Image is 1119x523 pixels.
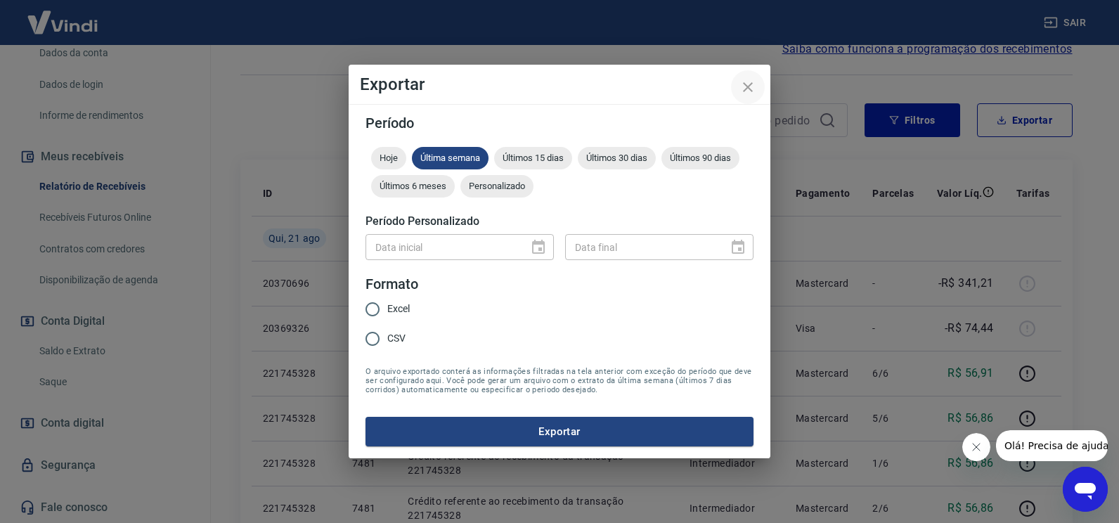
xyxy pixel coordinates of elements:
iframe: Botão para abrir a janela de mensagens [1063,467,1108,512]
span: CSV [387,331,406,346]
iframe: Mensagem da empresa [996,430,1108,461]
div: Hoje [371,147,406,169]
span: Últimos 6 meses [371,181,455,191]
span: Olá! Precisa de ajuda? [8,10,118,21]
span: Últimos 15 dias [494,153,572,163]
legend: Formato [366,274,418,295]
span: Personalizado [460,181,533,191]
div: Últimos 15 dias [494,147,572,169]
h5: Período [366,116,753,130]
iframe: Fechar mensagem [962,433,990,461]
h4: Exportar [360,76,759,93]
span: Excel [387,302,410,316]
button: close [731,70,765,104]
span: Últimos 30 dias [578,153,656,163]
span: Hoje [371,153,406,163]
div: Personalizado [460,175,533,198]
div: Últimos 90 dias [661,147,739,169]
h5: Período Personalizado [366,214,753,228]
button: Exportar [366,417,753,446]
div: Últimos 6 meses [371,175,455,198]
div: Últimos 30 dias [578,147,656,169]
span: Últimos 90 dias [661,153,739,163]
input: DD/MM/YYYY [565,234,718,260]
div: Última semana [412,147,489,169]
input: DD/MM/YYYY [366,234,519,260]
span: O arquivo exportado conterá as informações filtradas na tela anterior com exceção do período que ... [366,367,753,394]
span: Última semana [412,153,489,163]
